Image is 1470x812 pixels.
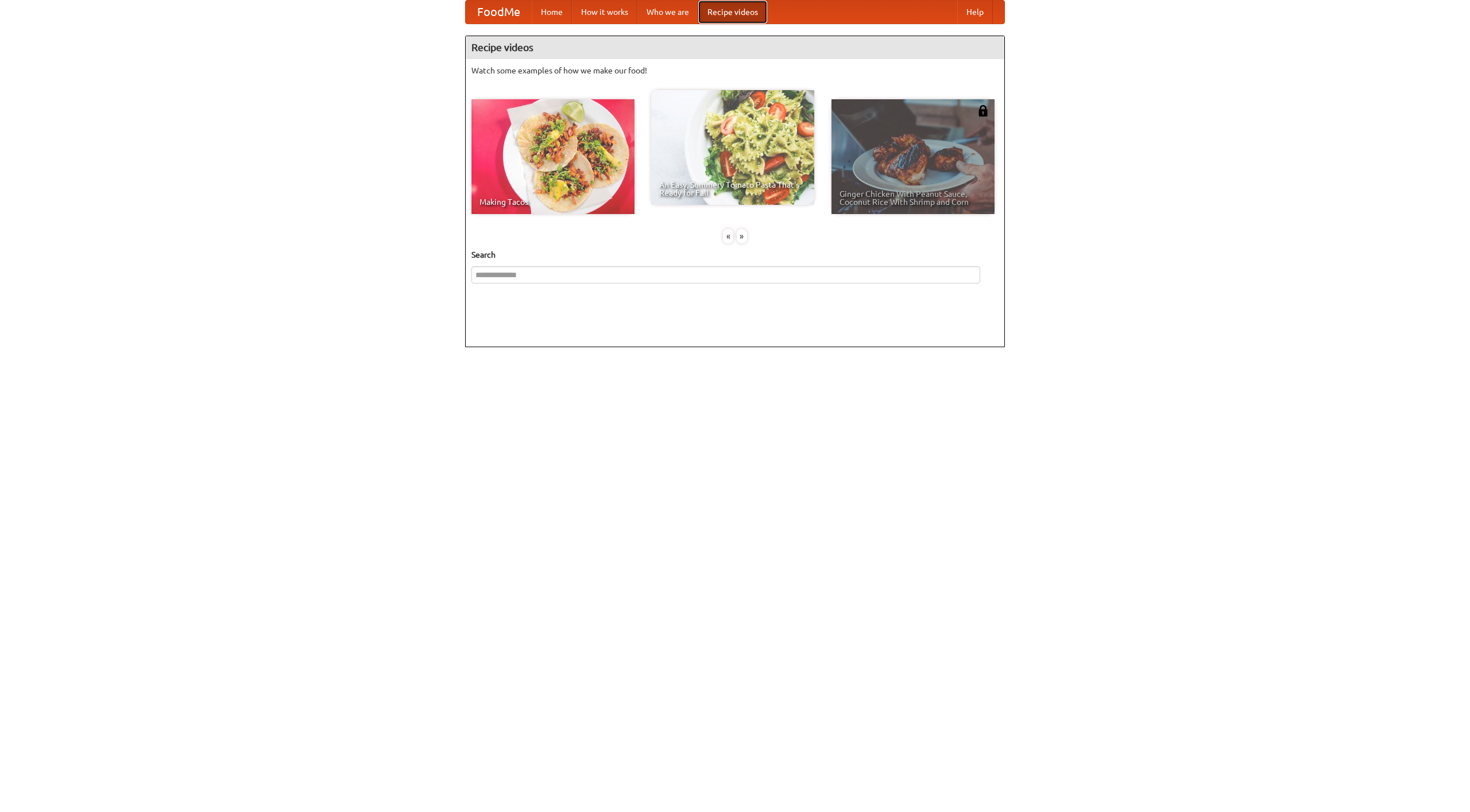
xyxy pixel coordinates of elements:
img: 483408.png [977,105,989,116]
p: Watch some examples of how we make our food! [471,65,999,76]
a: FoodMe [466,1,532,24]
span: Making Tacos [479,198,626,206]
a: Recipe videos [698,1,767,24]
h4: Recipe videos [466,36,1004,59]
a: Making Tacos [471,99,635,214]
a: Home [532,1,572,24]
a: Help [957,1,993,24]
div: » [737,229,747,243]
a: An Easy, Summery Tomato Pasta That's Ready for Fall [651,90,814,205]
span: An Easy, Summery Tomato Pasta That's Ready for Fall [659,181,806,197]
div: « [723,229,733,243]
a: Who we are [637,1,698,24]
a: How it works [572,1,637,24]
h5: Search [471,249,999,261]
